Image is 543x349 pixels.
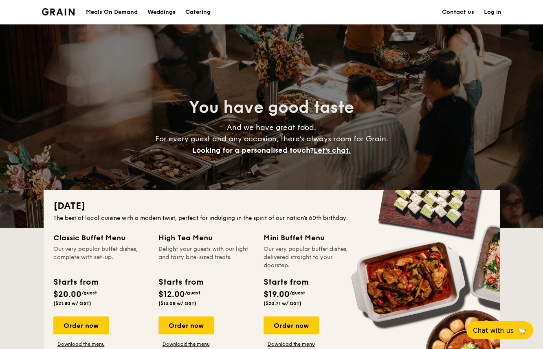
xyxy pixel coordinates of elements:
span: ($21.80 w/ GST) [53,301,91,306]
div: The best of local cuisine with a modern twist, perfect for indulging in the spirit of our nation’... [53,214,490,222]
span: $19.00 [264,290,290,299]
a: Logotype [42,8,75,15]
span: /guest [290,290,305,296]
span: ($13.08 w/ GST) [158,301,196,306]
div: Delight your guests with our light and tasty bite-sized treats. [158,245,254,270]
div: Order now [53,316,109,334]
a: Download the menu [53,341,109,347]
div: Mini Buffet Menu [264,232,359,244]
span: 🦙 [517,326,527,335]
a: Download the menu [158,341,214,347]
div: Starts from [264,276,308,288]
div: High Tea Menu [158,232,254,244]
div: Our very popular buffet dishes, delivered straight to your doorstep. [264,245,359,270]
div: Classic Buffet Menu [53,232,149,244]
span: Chat with us [473,327,514,334]
div: Order now [158,316,214,334]
span: Let's chat. [314,146,351,155]
div: Our very popular buffet dishes, complete with set-up. [53,245,149,270]
div: Starts from [53,276,98,288]
div: Order now [264,316,319,334]
button: Chat with us🦙 [466,321,533,339]
img: Grain [42,8,75,15]
a: Download the menu [264,341,319,347]
span: /guest [185,290,200,296]
span: $12.00 [158,290,185,299]
span: $20.00 [53,290,81,299]
span: ($20.71 w/ GST) [264,301,301,306]
h2: [DATE] [53,200,490,213]
span: /guest [81,290,97,296]
div: Starts from [158,276,203,288]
